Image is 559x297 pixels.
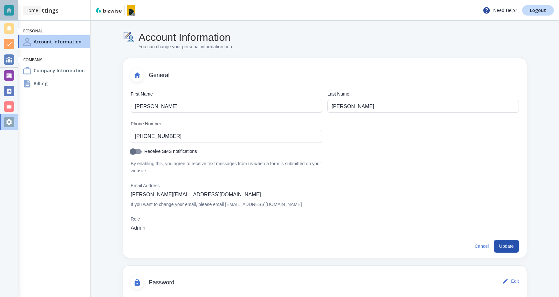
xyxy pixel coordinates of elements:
[138,43,234,51] p: You can change your personal information here
[131,91,322,97] label: First Name
[483,6,517,14] p: Need Help?
[131,120,322,127] label: Phone Number
[138,31,234,43] h4: Account Information
[34,38,82,45] h4: Account Information
[34,80,48,87] h4: Billing
[131,160,322,175] p: By enabling this, you agree to receive text messages from us when a form is submitted on your web...
[25,6,59,15] h2: Settings
[494,240,519,253] button: Update
[472,240,491,253] button: Cancel
[25,7,38,14] p: Home
[522,5,554,16] a: Logout
[18,77,90,90] a: BillingBilling
[18,64,90,77] a: Company InformationCompany Information
[96,7,122,13] img: bizwise
[131,182,159,189] p: Email Address
[149,72,519,79] span: General
[131,201,302,208] p: If you want to change your email, please email [EMAIL_ADDRESS][DOMAIN_NAME]
[501,275,521,288] button: Edit
[123,31,136,43] img: Account Information
[144,148,197,155] span: Receive SMS notifications
[131,224,145,232] p: Admin
[23,29,85,34] h6: Personal
[327,91,519,97] label: Last Name
[34,67,85,74] h4: Company Information
[530,8,546,13] p: Logout
[131,216,140,223] p: Role
[131,191,261,199] p: [PERSON_NAME][EMAIL_ADDRESS][DOMAIN_NAME]
[127,5,135,16] img: Neil's Web Design
[23,57,85,63] h6: Company
[149,279,501,286] span: Password
[18,35,90,48] a: Account InformationAccount Information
